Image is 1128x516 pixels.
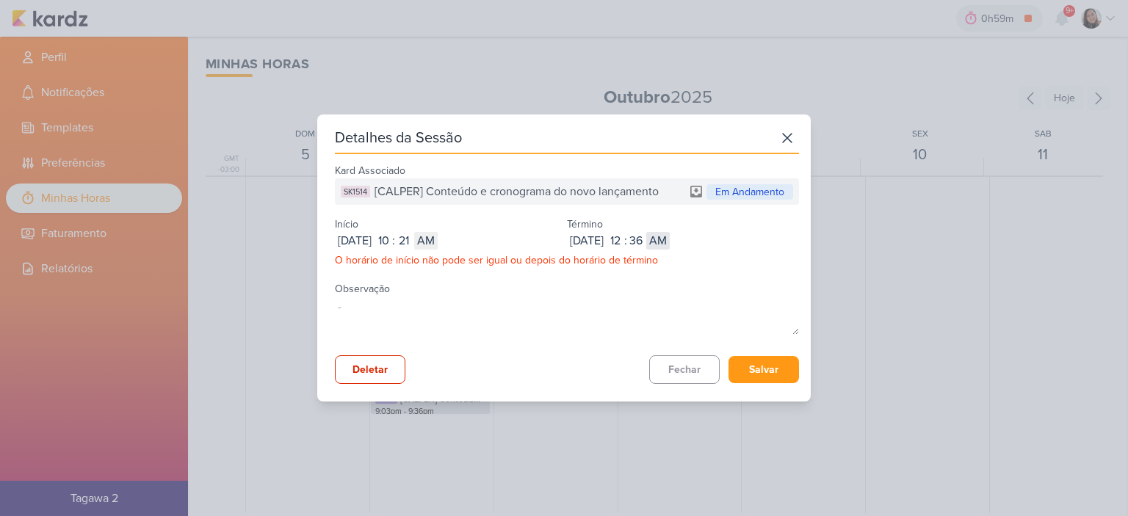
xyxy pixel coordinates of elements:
[335,355,405,384] button: Deletar
[392,232,395,250] div: :
[341,186,370,198] div: SK1514
[649,355,720,384] button: Fechar
[706,184,793,200] div: Em Andamento
[335,128,462,148] div: Detalhes da Sessão
[335,218,358,230] label: Início
[728,356,799,383] button: Salvar
[335,164,405,177] label: Kard Associado
[567,218,603,230] label: Término
[335,283,390,295] label: Observação
[335,254,658,266] span: O horário de início não pode ser igual ou depois do horário de término
[624,232,627,250] div: :
[375,183,659,200] span: [CALPER] Conteúdo e cronograma do novo lançamento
